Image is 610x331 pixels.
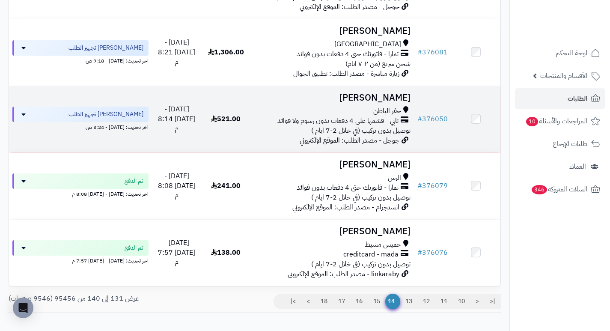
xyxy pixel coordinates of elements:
span: 10 [526,117,539,126]
span: creditcard - mada [343,250,399,259]
span: العملاء [569,161,586,173]
span: طلبات الإرجاع [553,138,587,150]
span: 14 [385,294,400,309]
a: 17 [333,294,351,309]
span: [DATE] - [DATE] 7:57 م [158,238,195,268]
span: المراجعات والأسئلة [525,115,587,127]
span: الطلبات [568,92,587,104]
span: 241.00 [211,181,241,191]
span: توصيل بدون تركيب (في خلال 2-7 ايام ) [311,259,411,269]
h3: [PERSON_NAME] [254,26,411,36]
span: حفر الباطن [373,106,401,116]
a: 16 [350,294,368,309]
a: الطلبات [515,88,605,109]
div: اخر تحديث: [DATE] - 3:24 ص [12,122,149,131]
a: 15 [368,294,386,309]
span: 1,306.00 [208,47,244,57]
a: |< [484,294,501,309]
a: لوحة التحكم [515,43,605,63]
span: تمارا - فاتورتك حتى 4 دفعات بدون فوائد [297,49,399,59]
span: [GEOGRAPHIC_DATA] [334,39,401,49]
span: 346 [532,185,548,194]
a: 12 [417,294,435,309]
span: # [417,114,422,124]
a: #376076 [417,248,448,258]
a: #376081 [417,47,448,57]
h3: [PERSON_NAME] [254,93,411,103]
span: خميس مشيط [365,240,401,250]
span: جوجل - مصدر الطلب: الموقع الإلكتروني [300,135,399,146]
span: الأقسام والمنتجات [540,70,587,82]
span: [DATE] - [DATE] 8:08 م [158,171,195,201]
span: الرس [388,173,401,183]
span: تم الدفع [125,244,143,252]
span: شحن سريع (من ٢-٧ ايام) [345,59,411,69]
a: < [470,294,485,309]
h3: [PERSON_NAME] [254,227,411,236]
div: عرض 131 إلى 140 من 95456 (9546 صفحات) [2,294,255,304]
span: تم الدفع [125,177,143,185]
a: 10 [452,294,470,309]
span: [DATE] - [DATE] 8:14 م [158,104,195,134]
a: #376050 [417,114,448,124]
a: طلبات الإرجاع [515,134,605,154]
div: اخر تحديث: [DATE] - [DATE] 8:08 م [12,189,149,198]
span: توصيل بدون تركيب (في خلال 2-7 ايام ) [311,125,411,136]
span: linkaraby - مصدر الطلب: الموقع الإلكتروني [288,269,399,279]
span: [PERSON_NAME] تجهيز الطلب [68,44,143,52]
span: زيارة مباشرة - مصدر الطلب: تطبيق الجوال [293,69,399,79]
a: >| [285,294,301,309]
a: #376079 [417,181,448,191]
span: السلات المتروكة [531,183,587,195]
div: اخر تحديث: [DATE] - 9:18 ص [12,56,149,65]
a: > [301,294,315,309]
span: 138.00 [211,248,241,258]
div: اخر تحديث: [DATE] - [DATE] 7:57 م [12,256,149,265]
span: انستجرام - مصدر الطلب: الموقع الإلكتروني [292,202,399,212]
span: تمارا - فاتورتك حتى 4 دفعات بدون فوائد [297,183,399,193]
img: logo-2.png [552,20,602,38]
a: العملاء [515,156,605,177]
span: تابي - قسّمها على 4 دفعات بدون رسوم ولا فوائد [277,116,399,126]
span: [DATE] - [DATE] 8:21 م [158,37,195,67]
h3: [PERSON_NAME] [254,160,411,170]
span: توصيل بدون تركيب (في خلال 2-7 ايام ) [311,192,411,203]
a: 11 [435,294,453,309]
span: لوحة التحكم [556,47,587,59]
a: السلات المتروكة346 [515,179,605,200]
a: 13 [400,294,418,309]
span: # [417,248,422,258]
span: جوجل - مصدر الطلب: الموقع الإلكتروني [300,2,399,12]
span: [PERSON_NAME] تجهيز الطلب [68,110,143,119]
div: Open Intercom Messenger [13,298,33,318]
a: المراجعات والأسئلة10 [515,111,605,131]
span: # [417,181,422,191]
span: # [417,47,422,57]
a: 18 [315,294,333,309]
span: 521.00 [211,114,241,124]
